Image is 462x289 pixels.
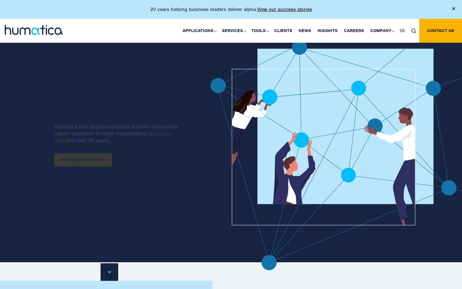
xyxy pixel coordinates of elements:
a: Company [367,19,397,43]
img: search_icon [411,29,416,33]
a: Clients [271,19,295,43]
p: 20 years helping business leaders deliver alpha. [150,6,312,13]
p: Humatica has helped business leaders and private equity sponsors to build organizations to for ov... [54,123,190,144]
span: DE [400,28,405,33]
a: Careers [341,19,367,43]
a: News [295,19,314,43]
a: Insights [314,19,341,43]
a: Applications [179,19,219,43]
a: View success stories [54,153,112,166]
a: deliver alpha [54,130,171,144]
a: View our success stories [257,6,312,13]
a: Tools [248,19,271,43]
img: downarrow [108,271,111,273]
img: logo [5,25,63,35]
a: Services [219,19,248,43]
img: arrowicon [107,158,109,161]
a: Contact us [419,19,462,43]
a: DE [397,19,408,43]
